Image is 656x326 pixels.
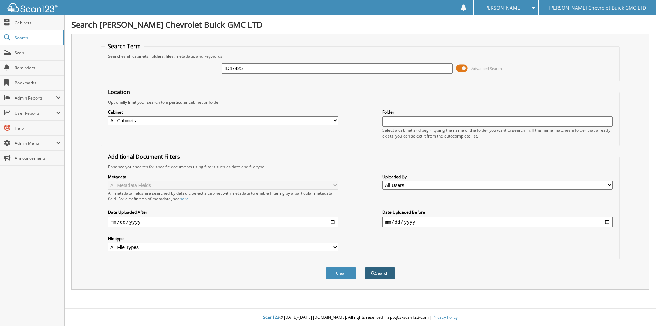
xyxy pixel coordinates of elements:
[105,164,616,170] div: Enhance your search for specific documents using filters such as date and file type.
[365,267,395,279] button: Search
[108,174,338,180] label: Metadata
[108,109,338,115] label: Cabinet
[15,110,56,116] span: User Reports
[15,20,61,26] span: Cabinets
[382,127,613,139] div: Select a cabinet and begin typing the name of the folder you want to search in. If the name match...
[622,293,656,326] iframe: Chat Widget
[549,6,646,10] span: [PERSON_NAME] Chevrolet Buick GMC LTD
[15,140,56,146] span: Admin Menu
[382,109,613,115] label: Folder
[15,95,56,101] span: Admin Reports
[71,19,649,30] h1: Search [PERSON_NAME] Chevrolet Buick GMC LTD
[108,209,338,215] label: Date Uploaded After
[105,99,616,105] div: Optionally limit your search to a particular cabinet or folder
[108,217,338,227] input: start
[432,314,458,320] a: Privacy Policy
[382,174,613,180] label: Uploaded By
[15,35,60,41] span: Search
[65,309,656,326] div: © [DATE]-[DATE] [DOMAIN_NAME]. All rights reserved | appg03-scan123-com |
[105,42,144,50] legend: Search Term
[263,314,279,320] span: Scan123
[471,66,502,71] span: Advanced Search
[15,50,61,56] span: Scan
[108,190,338,202] div: All metadata fields are searched by default. Select a cabinet with metadata to enable filtering b...
[382,217,613,227] input: end
[180,196,189,202] a: here
[382,209,613,215] label: Date Uploaded Before
[15,125,61,131] span: Help
[15,65,61,71] span: Reminders
[108,236,338,242] label: File type
[15,80,61,86] span: Bookmarks
[483,6,522,10] span: [PERSON_NAME]
[7,3,58,12] img: scan123-logo-white.svg
[326,267,356,279] button: Clear
[105,53,616,59] div: Searches all cabinets, folders, files, metadata, and keywords
[105,88,134,96] legend: Location
[15,155,61,161] span: Announcements
[105,153,183,160] legend: Additional Document Filters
